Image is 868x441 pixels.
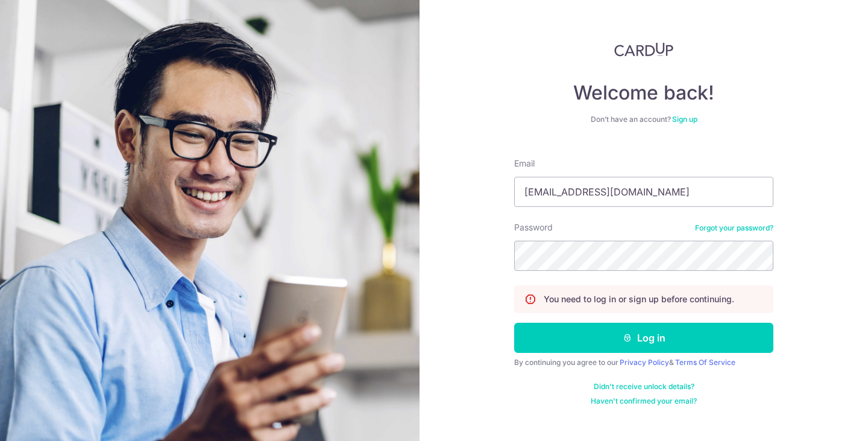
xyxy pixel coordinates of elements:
[614,42,673,57] img: CardUp Logo
[514,115,773,124] div: Don’t have an account?
[620,358,669,367] a: Privacy Policy
[514,358,773,367] div: By continuing you agree to our &
[591,396,697,406] a: Haven't confirmed your email?
[514,221,553,233] label: Password
[675,358,735,367] a: Terms Of Service
[695,223,773,233] a: Forgot your password?
[544,293,734,305] p: You need to log in or sign up before continuing.
[594,382,694,392] a: Didn't receive unlock details?
[514,177,773,207] input: Enter your Email
[514,323,773,353] button: Log in
[514,157,535,170] label: Email
[514,81,773,105] h4: Welcome back!
[672,115,697,124] a: Sign up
